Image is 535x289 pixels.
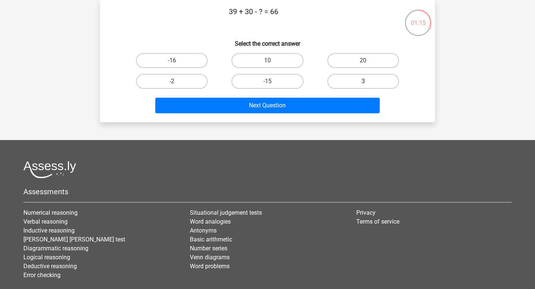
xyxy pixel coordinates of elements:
label: -16 [136,53,208,68]
a: Situational judgement tests [190,209,262,216]
a: Number series [190,245,227,252]
p: 39 + 30 - ? = 66 [112,6,395,28]
h5: Assessments [23,187,512,196]
button: Next Question [155,98,380,113]
img: Assessly logo [23,161,76,178]
label: -2 [136,74,208,89]
a: Deductive reasoning [23,263,77,270]
a: Diagrammatic reasoning [23,245,88,252]
label: 10 [231,53,303,68]
a: Terms of service [356,218,399,225]
a: Error checking [23,272,61,279]
a: Basic arithmetic [190,236,232,243]
a: Antonyms [190,227,217,234]
a: [PERSON_NAME] [PERSON_NAME] test [23,236,125,243]
a: Word problems [190,263,230,270]
a: Privacy [356,209,376,216]
a: Venn diagrams [190,254,230,261]
a: Inductive reasoning [23,227,75,234]
div: 01:15 [404,9,432,27]
a: Logical reasoning [23,254,70,261]
label: -15 [231,74,303,89]
label: 3 [327,74,399,89]
a: Numerical reasoning [23,209,78,216]
label: 20 [327,53,399,68]
a: Word analogies [190,218,231,225]
a: Verbal reasoning [23,218,68,225]
h6: Select the correct answer [112,34,423,47]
